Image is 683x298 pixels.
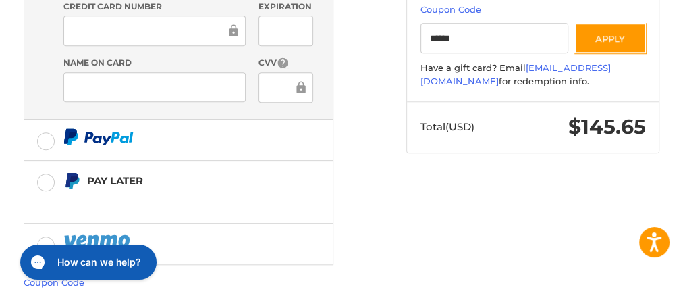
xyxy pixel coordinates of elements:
[420,120,474,133] span: Total (USD)
[420,23,568,53] input: Gift Certificate or Coupon Code
[568,114,646,139] span: $145.65
[420,62,611,86] a: [EMAIL_ADDRESS][DOMAIN_NAME]
[13,240,161,284] iframe: Gorgias live chat messenger
[24,277,84,288] a: Coupon Code
[258,57,313,70] label: CVV
[420,4,481,15] a: Coupon Code
[63,1,246,13] label: Credit Card Number
[87,170,313,192] div: Pay Later
[63,195,313,207] iframe: PayPal Message 1
[63,232,132,249] img: PayPal icon
[258,1,313,13] label: Expiration
[420,61,646,88] div: Have a gift card? Email for redemption info.
[63,57,246,69] label: Name on Card
[63,172,80,189] img: Pay Later icon
[574,23,646,53] button: Apply
[63,128,134,145] img: PayPal icon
